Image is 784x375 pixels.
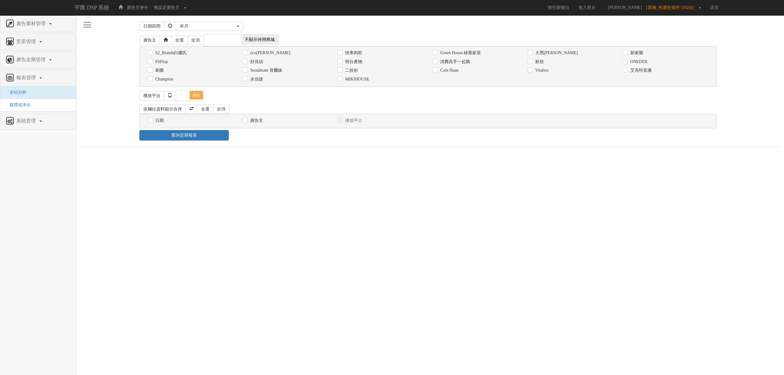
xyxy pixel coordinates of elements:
[213,105,229,114] a: 全消
[249,67,282,73] label: Seoulmate 首爾妹
[197,105,213,114] a: 全選
[439,67,458,73] label: Cole Haan
[180,23,236,29] div: 本月
[154,76,173,82] label: Champion
[5,90,27,95] a: 全站分析
[534,59,544,65] label: 鮮拾
[171,36,188,45] a: 全選
[15,57,49,62] span: 廣告走期管理
[629,59,648,65] label: ONEDER
[5,103,31,107] a: 媒體成本比
[127,5,153,10] span: 廣告主身分：
[249,118,263,124] label: 廣告主
[534,50,578,56] label: 大黑[PERSON_NAME]
[344,50,362,56] label: 快車肉乾
[15,39,39,44] span: 受眾管理
[5,73,71,83] a: 報表管理
[344,59,362,65] label: 明台產物
[344,67,358,73] label: 二拾衫
[5,116,71,126] a: 系統管理
[154,50,187,56] label: S2_Brands白蘭氏
[5,37,71,47] a: 受眾管理
[154,5,179,10] span: 無設定廣告主
[439,50,481,56] label: Green House 綠屋家居
[344,118,362,124] label: 播放平台
[139,130,229,141] a: 查詢交易報表
[15,21,49,26] span: 廣告素材管理
[241,35,278,45] span: 不顯示停用商城
[154,118,164,124] label: 日期
[187,36,204,45] a: 全消
[154,59,168,65] label: FitFlop
[344,76,369,82] label: MIKIHOUSE
[15,75,39,80] span: 報表管理
[249,59,263,65] label: 好兆頭
[249,50,290,56] label: eco[PERSON_NAME]
[646,5,697,10] span: [業務_有廣告操作 (2024)]
[249,76,263,82] label: 永佳捷
[190,91,203,99] span: 收合
[15,118,39,123] span: 系統管理
[629,50,643,56] label: 新家園
[154,67,164,73] label: 刷樂
[5,19,71,29] a: 廣告素材管理
[5,55,71,65] a: 廣告走期管理
[534,67,549,73] label: Vitabox
[176,22,243,31] button: 本月
[629,67,652,73] label: 艾克特直播
[605,5,645,10] span: [PERSON_NAME]
[439,59,470,65] label: 消費高手一起購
